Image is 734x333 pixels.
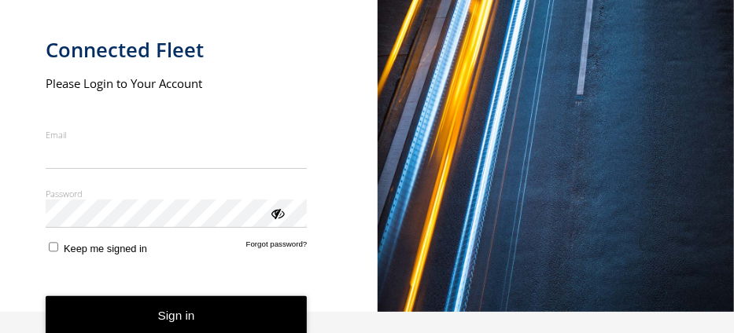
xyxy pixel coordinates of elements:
[49,242,59,252] input: Keep me signed in
[246,240,308,254] a: Forgot password?
[269,205,285,221] div: ViewPassword
[46,129,308,141] label: Email
[46,188,308,199] label: Password
[46,75,308,91] h2: Please Login to Your Account
[64,243,147,254] span: Keep me signed in
[46,37,308,63] h1: Connected Fleet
